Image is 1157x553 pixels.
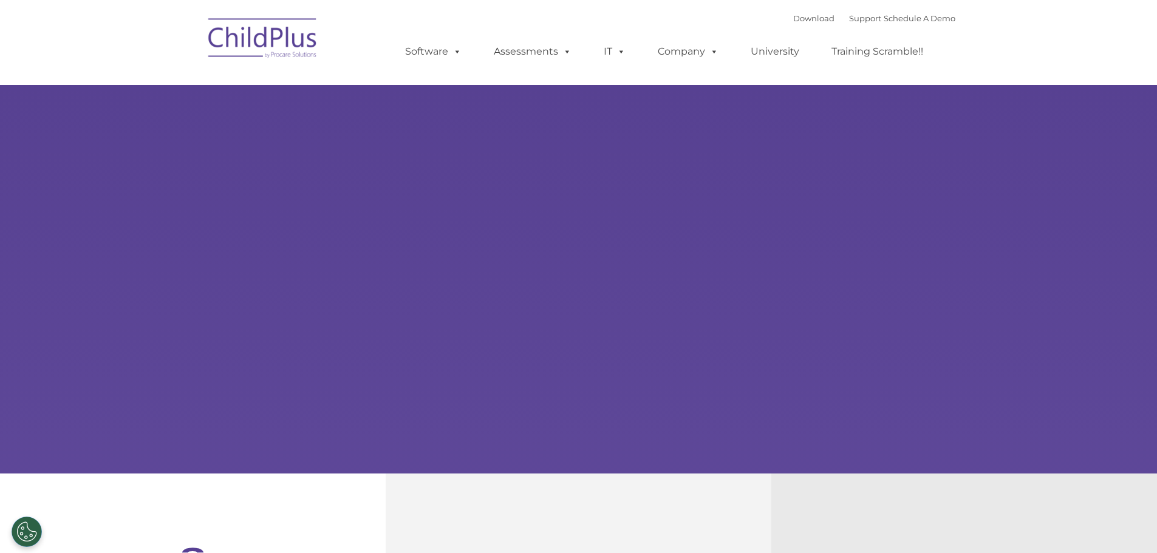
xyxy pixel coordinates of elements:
[793,13,834,23] a: Download
[793,13,955,23] font: |
[393,39,474,64] a: Software
[819,39,935,64] a: Training Scramble!!
[884,13,955,23] a: Schedule A Demo
[592,39,638,64] a: IT
[202,10,324,70] img: ChildPlus by Procare Solutions
[849,13,881,23] a: Support
[739,39,811,64] a: University
[646,39,731,64] a: Company
[482,39,584,64] a: Assessments
[12,517,42,547] button: Cookies Settings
